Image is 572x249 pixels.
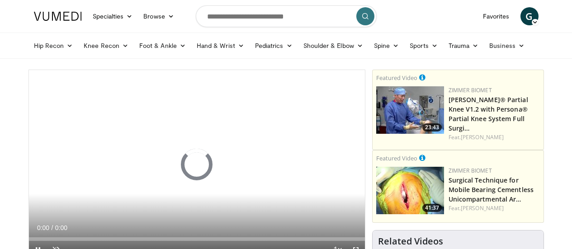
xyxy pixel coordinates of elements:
[461,133,504,141] a: [PERSON_NAME]
[422,123,442,132] span: 23:43
[250,37,298,55] a: Pediatrics
[52,224,53,231] span: /
[78,37,134,55] a: Knee Recon
[443,37,484,55] a: Trauma
[87,7,138,25] a: Specialties
[449,133,540,141] div: Feat.
[422,204,442,212] span: 41:37
[520,7,539,25] a: G
[449,167,492,174] a: Zimmer Biomet
[196,5,377,27] input: Search topics, interventions
[376,154,417,162] small: Featured Video
[376,74,417,82] small: Featured Video
[378,236,443,247] h4: Related Videos
[461,204,504,212] a: [PERSON_NAME]
[29,237,365,241] div: Progress Bar
[376,86,444,134] a: 23:43
[369,37,404,55] a: Spine
[37,224,49,231] span: 0:00
[138,7,180,25] a: Browse
[449,95,528,132] a: [PERSON_NAME]® Partial Knee V1.2 with Persona® Partial Knee System Full Surgi…
[28,37,79,55] a: Hip Recon
[449,176,534,203] a: Surgical Technique for Mobile Bearing Cementless Unicompartmental Ar…
[477,7,515,25] a: Favorites
[55,224,67,231] span: 0:00
[484,37,530,55] a: Business
[376,167,444,214] a: 41:37
[298,37,369,55] a: Shoulder & Elbow
[404,37,443,55] a: Sports
[376,167,444,214] img: 827ba7c0-d001-4ae6-9e1c-6d4d4016a445.150x105_q85_crop-smart_upscale.jpg
[191,37,250,55] a: Hand & Wrist
[34,12,82,21] img: VuMedi Logo
[449,86,492,94] a: Zimmer Biomet
[376,86,444,134] img: 99b1778f-d2b2-419a-8659-7269f4b428ba.150x105_q85_crop-smart_upscale.jpg
[134,37,191,55] a: Foot & Ankle
[449,204,540,212] div: Feat.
